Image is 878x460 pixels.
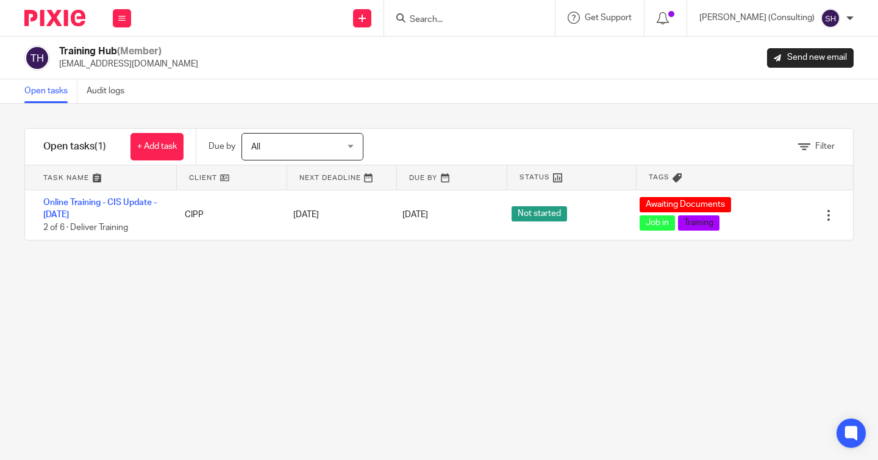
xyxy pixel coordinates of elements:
[699,12,815,24] p: [PERSON_NAME] (Consulting)
[24,10,85,26] img: Pixie
[519,172,550,182] span: Status
[815,142,835,151] span: Filter
[678,215,719,231] span: Training
[512,206,567,221] span: Not started
[640,215,675,231] span: Job in
[209,140,235,153] p: Due by
[409,15,518,26] input: Search
[117,46,162,56] span: (Member)
[649,172,669,182] span: Tags
[87,79,134,103] a: Audit logs
[43,198,157,219] a: Online Training - CIS Update - [DATE]
[640,197,731,212] span: Awaiting Documents
[585,13,632,22] span: Get Support
[59,58,198,70] p: [EMAIL_ADDRESS][DOMAIN_NAME]
[24,45,50,71] img: svg%3E
[130,133,184,160] a: + Add task
[95,142,106,151] span: (1)
[24,79,77,103] a: Open tasks
[59,45,198,58] h2: Training Hub
[767,48,854,68] a: Send new email
[173,203,282,227] div: CIPP
[821,9,840,28] img: svg%3E
[43,223,128,232] span: 2 of 6 · Deliver Training
[251,143,260,151] span: All
[402,211,428,220] span: [DATE]
[43,140,106,153] h1: Open tasks
[281,203,390,227] div: [DATE]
